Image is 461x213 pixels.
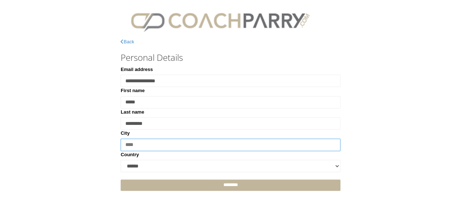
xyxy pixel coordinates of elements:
h3: Personal Details [121,53,340,62]
label: Email address [121,66,153,73]
a: Back [121,39,134,44]
label: First name [121,87,145,94]
label: City [121,130,130,137]
label: Last name [121,109,144,116]
label: Country [121,151,139,158]
img: CPlogo.png [121,7,320,35]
